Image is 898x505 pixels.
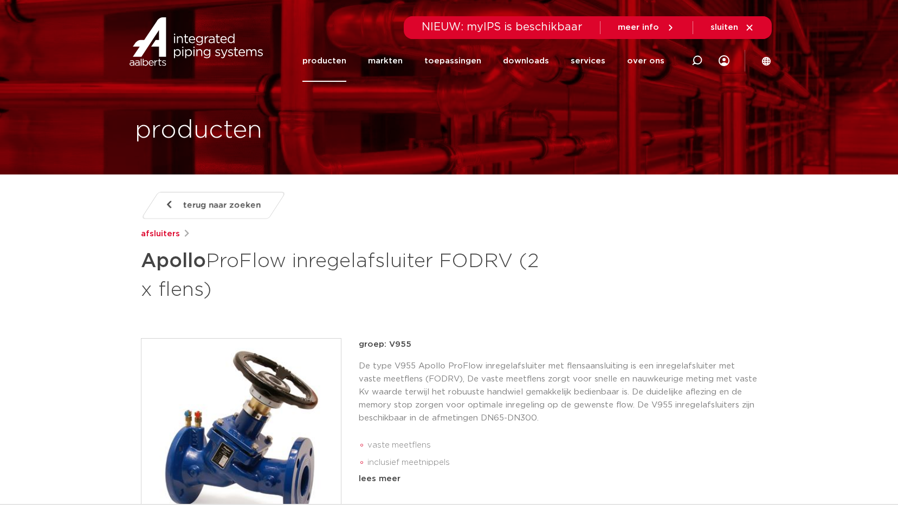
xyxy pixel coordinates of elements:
[424,40,481,82] a: toepassingen
[422,22,583,33] span: NIEUW: myIPS is beschikbaar
[719,49,729,73] div: my IPS
[618,23,675,33] a: meer info
[368,40,403,82] a: markten
[367,454,758,471] li: inclusief meetnippels
[571,40,605,82] a: services
[367,437,758,454] li: vaste meetflens
[302,40,346,82] a: producten
[135,113,262,148] h1: producten
[141,228,180,241] a: afsluiters
[359,472,758,485] div: lees meer
[140,192,286,219] a: terug naar zoeken
[141,245,548,303] h1: ProFlow inregelafsluiter FODRV (2 x flens)
[618,23,659,31] span: meer info
[141,251,206,271] strong: Apollo
[710,23,754,33] a: sluiten
[359,360,758,425] p: De type V955 Apollo ProFlow inregelafsluiter met flensaansluiting is een inregelafsluiter met vas...
[503,40,549,82] a: downloads
[710,23,738,31] span: sluiten
[183,197,261,214] span: terug naar zoeken
[302,40,664,82] nav: Menu
[627,40,664,82] a: over ons
[359,338,758,351] p: groep: V955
